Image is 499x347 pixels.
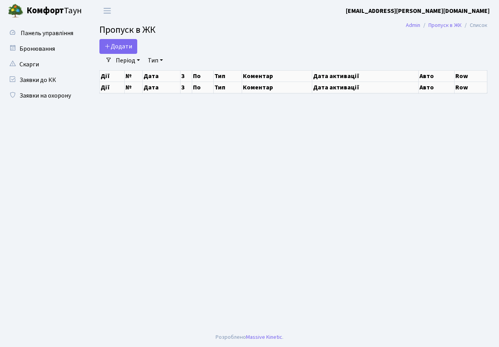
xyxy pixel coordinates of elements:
th: Дата [142,82,180,93]
th: Дата [142,70,180,82]
th: Тип [214,82,242,93]
th: № [124,70,142,82]
th: Дата активації [312,82,419,93]
th: По [192,82,214,93]
img: logo.png [8,3,23,19]
th: Тип [214,70,242,82]
a: Massive Kinetic [246,333,282,341]
a: Період [113,54,143,67]
span: Додати [104,42,132,51]
th: Авто [419,70,455,82]
th: Дії [100,82,125,93]
a: Пропуск в ЖК [428,21,462,29]
div: Розроблено . [216,333,283,342]
th: По [192,70,214,82]
th: Коментар [242,82,312,93]
th: Коментар [242,70,312,82]
a: Заявки на охорону [4,88,82,103]
a: [EMAIL_ADDRESS][PERSON_NAME][DOMAIN_NAME] [346,6,490,16]
a: Тип [145,54,166,67]
nav: breadcrumb [394,17,499,34]
span: Пропуск в ЖК [99,23,156,37]
a: Admin [406,21,420,29]
b: Комфорт [27,4,64,17]
th: Row [455,70,487,82]
th: № [124,82,142,93]
span: Таун [27,4,82,18]
a: Бронювання [4,41,82,57]
span: Панель управління [21,29,73,37]
a: Заявки до КК [4,72,82,88]
a: Панель управління [4,25,82,41]
th: Авто [419,82,455,93]
b: [EMAIL_ADDRESS][PERSON_NAME][DOMAIN_NAME] [346,7,490,15]
a: Скарги [4,57,82,72]
th: З [180,82,192,93]
li: Список [462,21,487,30]
th: З [180,70,192,82]
th: Дата активації [312,70,419,82]
button: Переключити навігацію [97,4,117,17]
a: Додати [99,39,137,54]
th: Row [455,82,487,93]
th: Дії [100,70,125,82]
